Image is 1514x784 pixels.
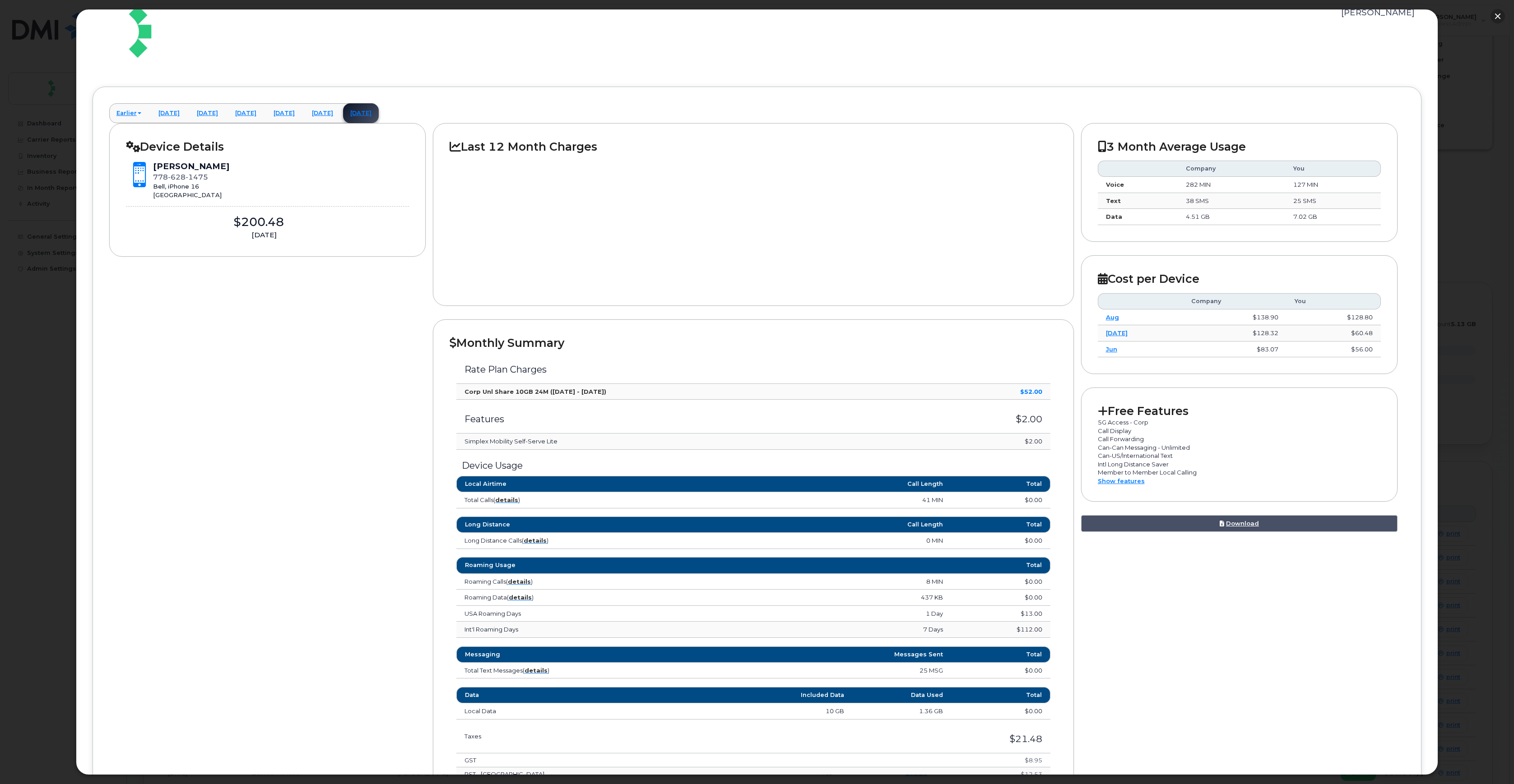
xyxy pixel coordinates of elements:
[951,574,1050,590] td: $0.00
[852,703,951,719] td: 1.36 GB
[951,533,1050,549] td: $0.00
[464,757,874,763] h4: GST
[522,537,548,544] span: ( )
[704,646,951,663] th: Messages Sent
[951,646,1050,663] th: Total
[891,771,1042,777] h4: $12.53
[891,757,1042,763] h4: $8.95
[951,622,1050,638] td: $112.00
[456,533,704,549] td: Long Distance Calls
[524,537,547,544] a: details
[688,734,1042,744] h3: $21.48
[456,574,704,590] td: Roaming Calls
[704,517,951,533] th: Call Length
[951,492,1050,508] td: $0.00
[704,663,951,679] td: 25 MSG
[1081,515,1398,532] a: Download
[951,663,1050,679] td: $0.00
[456,703,753,719] td: Local Data
[704,622,951,638] td: 7 Days
[508,578,531,585] a: details
[753,687,852,703] th: Included Data
[456,663,704,679] td: Total Text Messages
[523,667,549,674] span: ( )
[951,606,1050,622] td: $13.00
[456,687,753,703] th: Data
[456,557,704,573] th: Roaming Usage
[507,594,534,601] span: ( )
[464,771,874,777] h4: PST - [GEOGRAPHIC_DATA]
[509,594,532,601] a: details
[456,606,704,622] td: USA Roaming Days
[456,646,704,663] th: Messaging
[456,492,704,508] td: Total Calls
[704,574,951,590] td: 8 MIN
[951,590,1050,606] td: $0.00
[456,517,704,533] th: Long Distance
[464,733,672,739] h3: Taxes
[704,590,951,606] td: 437 KB
[852,687,951,703] th: Data Used
[951,687,1050,703] th: Total
[704,606,951,622] td: 1 Day
[456,622,704,638] td: Int'l Roaming Days
[951,703,1050,719] td: $0.00
[704,492,951,508] td: 41 MIN
[951,517,1050,533] th: Total
[951,557,1050,573] th: Total
[506,578,533,585] span: ( )
[704,533,951,549] td: 0 MIN
[525,667,548,674] a: details
[753,703,852,719] td: 10 GB
[456,590,704,606] td: Roaming Data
